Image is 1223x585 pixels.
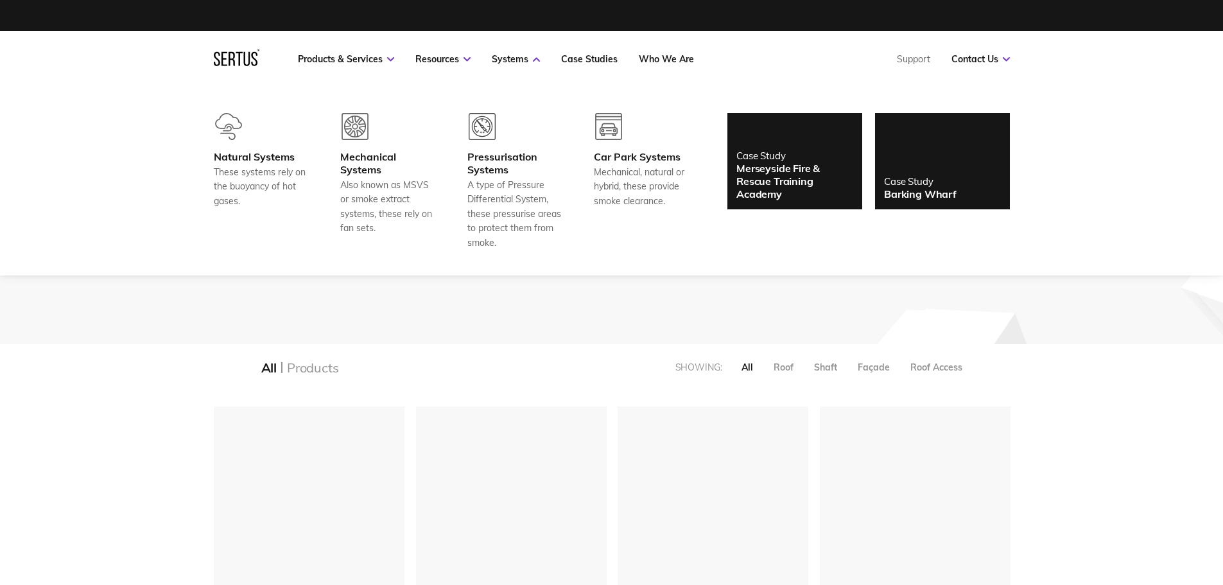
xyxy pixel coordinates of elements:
a: Car Park SystemsMechanical, natural or hybrid, these provide smoke clearance. [594,113,689,250]
div: Case Study [884,175,957,188]
div: Roof [774,362,794,373]
div: Car Park Systems [594,150,689,163]
div: Roof Access [910,362,962,373]
a: Contact Us [951,53,1010,65]
div: Mechanical Systems [340,150,435,176]
a: Products & Services [298,53,394,65]
div: All [261,360,277,376]
div: Pressurisation Systems [467,150,562,176]
div: These systems rely on the buoyancy of hot gases. [214,165,309,208]
div: A type of Pressure Differential System, these pressurise areas to protect them from smoke. [467,178,562,250]
a: Pressurisation SystemsA type of Pressure Differential System, these pressurise areas to protect t... [467,113,562,250]
div: Merseyside Fire & Rescue Training Academy [736,162,853,200]
a: Support [897,53,930,65]
div: Mechanical, natural or hybrid, these provide smoke clearance. [594,165,689,208]
a: Case Studies [561,53,618,65]
div: Also known as MSVS or smoke extract systems, these rely on fan sets. [340,178,435,236]
div: Case Study [736,150,853,162]
a: Resources [415,53,471,65]
div: Showing: [675,362,722,373]
a: Mechanical SystemsAlso known as MSVS or smoke extract systems, these rely on fan sets. [340,113,435,250]
a: Natural SystemsThese systems rely on the buoyancy of hot gases. [214,113,309,250]
div: Barking Wharf [884,188,957,200]
a: Systems [492,53,540,65]
div: All [742,362,753,373]
div: Shaft [814,362,837,373]
a: Who We Are [639,53,694,65]
a: Case StudyBarking Wharf [875,113,1010,209]
div: Natural Systems [214,150,309,163]
div: Façade [858,362,890,373]
div: Products [287,360,338,376]
a: Case StudyMerseyside Fire & Rescue Training Academy [727,113,862,209]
